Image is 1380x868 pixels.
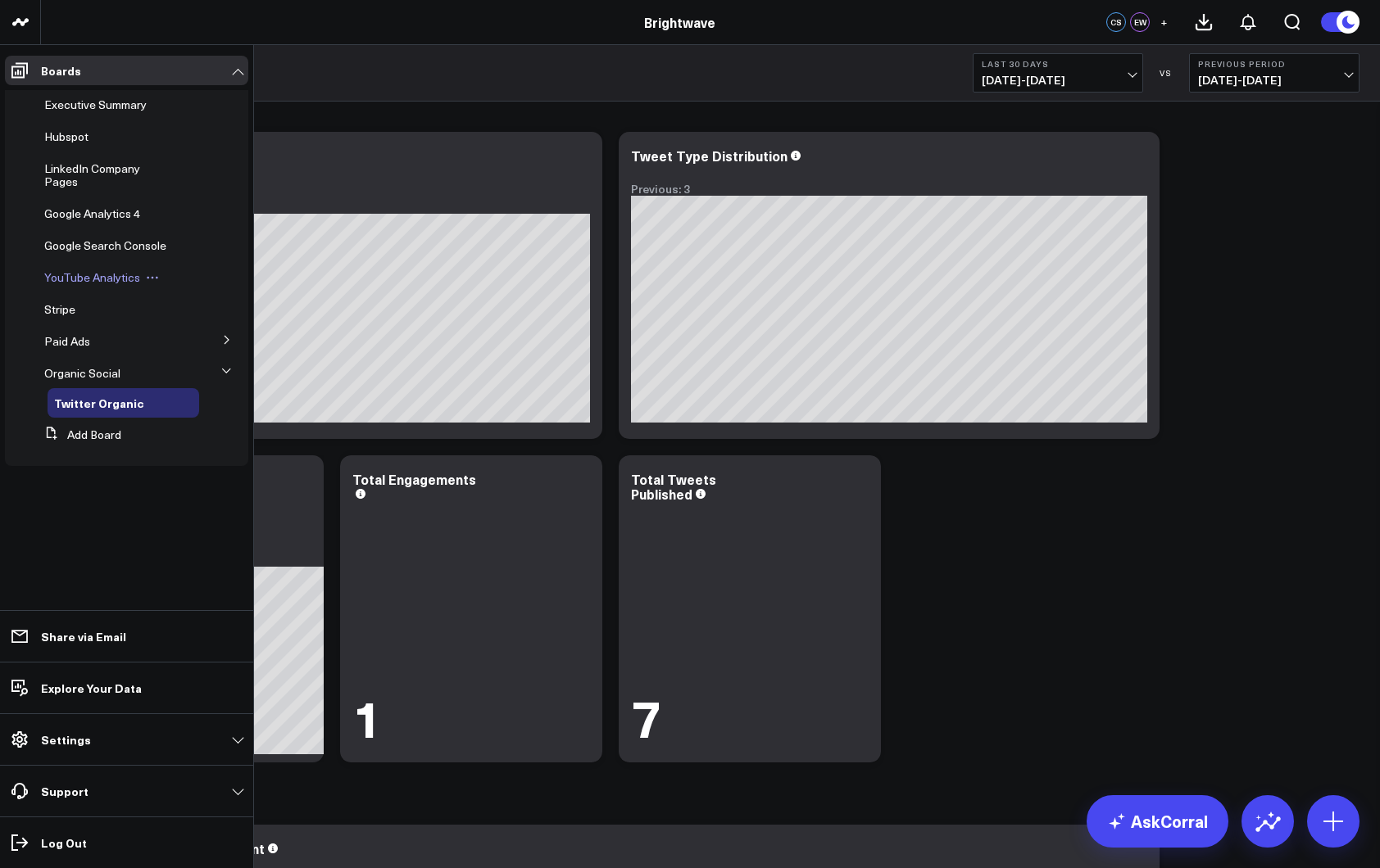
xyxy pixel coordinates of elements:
[44,207,140,220] a: Google Analytics 4
[44,333,90,349] span: Paid Ads
[1160,16,1168,28] span: +
[54,396,144,409] a: Twitter Organic
[41,784,89,798] p: Support
[44,237,166,253] span: Google Search Console
[1198,74,1350,87] span: [DATE] - [DATE]
[1151,68,1181,78] div: VS
[352,470,476,488] div: Total Engagements
[44,162,175,188] a: LinkedIn Company Pages
[982,74,1134,87] span: [DATE] - [DATE]
[41,630,126,643] p: Share via Email
[973,53,1143,93] button: Last 30 Days[DATE]-[DATE]
[38,420,121,450] button: Add Board
[41,733,91,746] p: Settings
[41,681,142,694] p: Explore Your Data
[631,147,788,165] div: Tweet Type Distribution
[54,395,144,411] span: Twitter Organic
[44,129,89,144] span: Hubspot
[44,301,75,317] span: Stripe
[1106,12,1126,32] div: CS
[631,470,716,503] div: Total Tweets Published
[44,98,147,111] a: Executive Summary
[1154,12,1173,32] button: +
[982,59,1134,69] b: Last 30 Days
[41,836,87,849] p: Log Out
[74,201,590,214] div: Previous: 3
[44,130,89,143] a: Hubspot
[631,183,1147,196] div: Previous: 3
[631,691,661,742] div: 7
[44,206,140,221] span: Google Analytics 4
[44,367,120,380] a: Organic Social
[41,64,81,77] p: Boards
[1198,59,1350,69] b: Previous Period
[5,828,248,857] a: Log Out
[1087,795,1228,848] a: AskCorral
[44,269,140,285] span: YouTube Analytics
[1189,53,1360,93] button: Previous Period[DATE]-[DATE]
[44,365,120,381] span: Organic Social
[44,160,140,189] span: LinkedIn Company Pages
[44,303,75,316] a: Stripe
[44,239,166,252] a: Google Search Console
[644,13,715,31] a: Brightwave
[44,97,147,112] span: Executive Summary
[44,271,140,284] a: YouTube Analytics
[44,335,90,348] a: Paid Ads
[1130,12,1150,32] div: EW
[352,691,383,742] div: 1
